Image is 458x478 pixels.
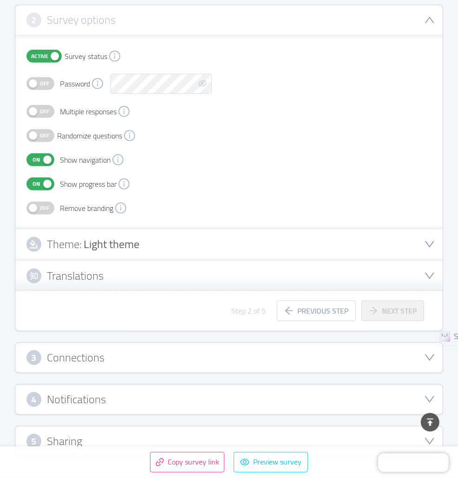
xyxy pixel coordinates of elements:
[60,203,113,214] span: Remove branding
[424,394,435,405] i: icon: down
[234,452,308,472] button: icon: eyePreview survey
[231,305,266,316] div: Step 2 of 5
[29,240,39,249] i: icon: bg-colors
[60,78,90,89] span: Password
[112,154,124,165] i: icon: info-circle
[47,353,105,363] h3: Connections
[150,452,224,472] button: icon: linkCopy survey link
[424,14,435,26] i: icon: down
[15,229,443,259] div: icon: downTheme:Light theme
[47,234,82,255] span: Theme:
[84,234,139,255] span: Light theme
[60,106,117,117] span: Multiple responses
[38,78,51,90] span: Off
[30,178,43,190] span: On
[30,50,50,62] span: Active
[361,301,424,321] button: icon: arrow-rightNext step
[60,178,117,190] span: Show progress bar
[115,203,126,214] i: icon: info-circle
[32,15,37,25] span: 2
[47,436,82,446] h3: Sharing
[424,352,435,363] i: icon: down
[32,353,37,363] span: 3
[198,79,207,88] i: icon: eye-invisible
[118,178,130,190] i: icon: info-circle
[32,436,37,446] span: 5
[424,239,435,250] i: icon: down
[47,394,106,405] h3: Notifications
[92,78,103,89] i: icon: info-circle
[29,271,39,281] i: icon: zhihu
[38,130,51,142] span: Off
[109,51,120,62] i: icon: info-circle
[118,106,130,117] i: icon: info-circle
[277,301,356,321] button: icon: arrow-leftPrevious step
[424,270,435,282] i: icon: down
[47,271,104,281] h3: Translations
[60,154,111,165] span: Show navigation
[38,105,51,118] span: Off
[65,51,107,62] span: Survey status
[378,453,449,472] iframe: Chatra live chat
[47,15,116,25] h3: Survey options
[124,130,135,141] i: icon: info-circle
[15,261,443,291] div: icon: downTranslations
[38,202,51,214] span: Off
[30,154,43,166] span: On
[424,436,435,447] i: icon: down
[57,130,122,141] span: Randomize questions
[32,394,37,405] span: 4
